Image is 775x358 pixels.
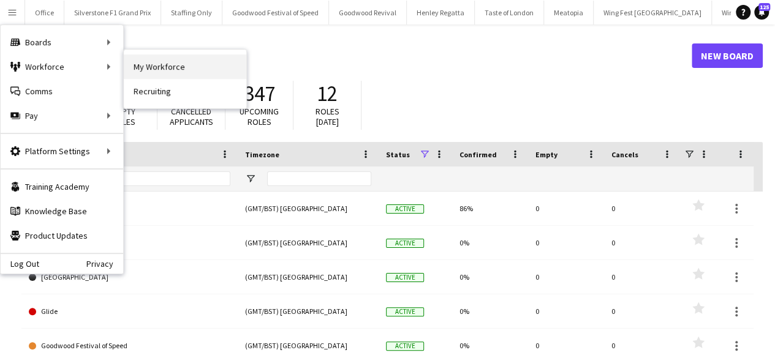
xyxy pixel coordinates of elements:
[21,47,692,65] h1: Boards
[238,226,379,259] div: (GMT/BST) [GEOGRAPHIC_DATA]
[329,1,407,24] button: Goodwood Revival
[1,103,123,128] div: Pay
[544,1,594,24] button: Meatopia
[1,174,123,199] a: Training Academy
[51,171,230,186] input: Board name Filter Input
[25,1,64,24] button: Office
[267,171,371,186] input: Timezone Filter Input
[535,150,558,159] span: Empty
[317,80,338,107] span: 12
[528,192,604,225] div: 0
[604,260,680,294] div: 0
[386,239,424,248] span: Active
[528,226,604,259] div: 0
[1,223,123,248] a: Product Updates
[29,226,230,260] a: Big Feastival
[692,43,763,68] a: New Board
[245,173,256,184] button: Open Filter Menu
[222,1,329,24] button: Goodwood Festival of Speed
[528,260,604,294] div: 0
[29,260,230,294] a: [GEOGRAPHIC_DATA]
[161,1,222,24] button: Staffing Only
[1,54,123,79] div: Workforce
[1,30,123,54] div: Boards
[452,192,528,225] div: 86%
[64,1,161,24] button: Silverstone F1 Grand Prix
[238,192,379,225] div: (GMT/BST) [GEOGRAPHIC_DATA]
[29,294,230,329] a: Glide
[386,204,424,214] span: Active
[407,1,475,24] button: Henley Regatta
[452,294,528,328] div: 0%
[124,54,246,79] a: My Workforce
[386,150,410,159] span: Status
[240,106,279,127] span: Upcoming roles
[604,294,680,328] div: 0
[604,192,680,225] div: 0
[611,150,638,159] span: Cancels
[758,3,770,11] span: 125
[124,79,246,103] a: Recruiting
[29,192,230,226] a: Asset Work
[528,294,604,328] div: 0
[386,307,424,316] span: Active
[316,106,339,127] span: Roles [DATE]
[245,150,279,159] span: Timezone
[170,106,213,127] span: Cancelled applicants
[1,199,123,223] a: Knowledge Base
[238,294,379,328] div: (GMT/BST) [GEOGRAPHIC_DATA]
[86,259,123,269] a: Privacy
[386,341,424,351] span: Active
[244,80,275,107] span: 347
[459,150,497,159] span: Confirmed
[1,139,123,163] div: Platform Settings
[604,226,680,259] div: 0
[594,1,712,24] button: Wing Fest [GEOGRAPHIC_DATA]
[238,260,379,294] div: (GMT/BST) [GEOGRAPHIC_DATA]
[475,1,544,24] button: Taste of London
[1,259,39,269] a: Log Out
[452,226,528,259] div: 0%
[1,79,123,103] a: Comms
[452,260,528,294] div: 0%
[754,5,769,20] a: 125
[386,273,424,282] span: Active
